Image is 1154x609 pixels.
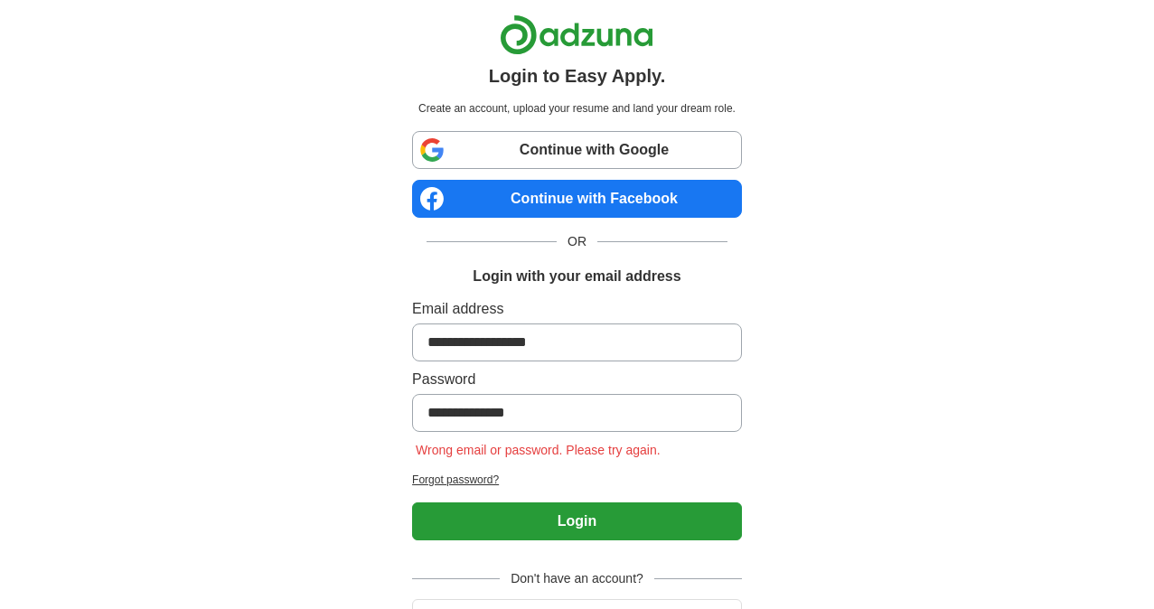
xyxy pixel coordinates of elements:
[557,232,597,251] span: OR
[412,443,664,457] span: Wrong email or password. Please try again.
[412,369,742,390] label: Password
[500,14,653,55] img: Adzuna logo
[412,502,742,540] button: Login
[473,266,680,287] h1: Login with your email address
[412,472,742,488] a: Forgot password?
[412,180,742,218] a: Continue with Facebook
[500,569,654,588] span: Don't have an account?
[416,100,738,117] p: Create an account, upload your resume and land your dream role.
[489,62,666,89] h1: Login to Easy Apply.
[412,131,742,169] a: Continue with Google
[412,298,742,320] label: Email address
